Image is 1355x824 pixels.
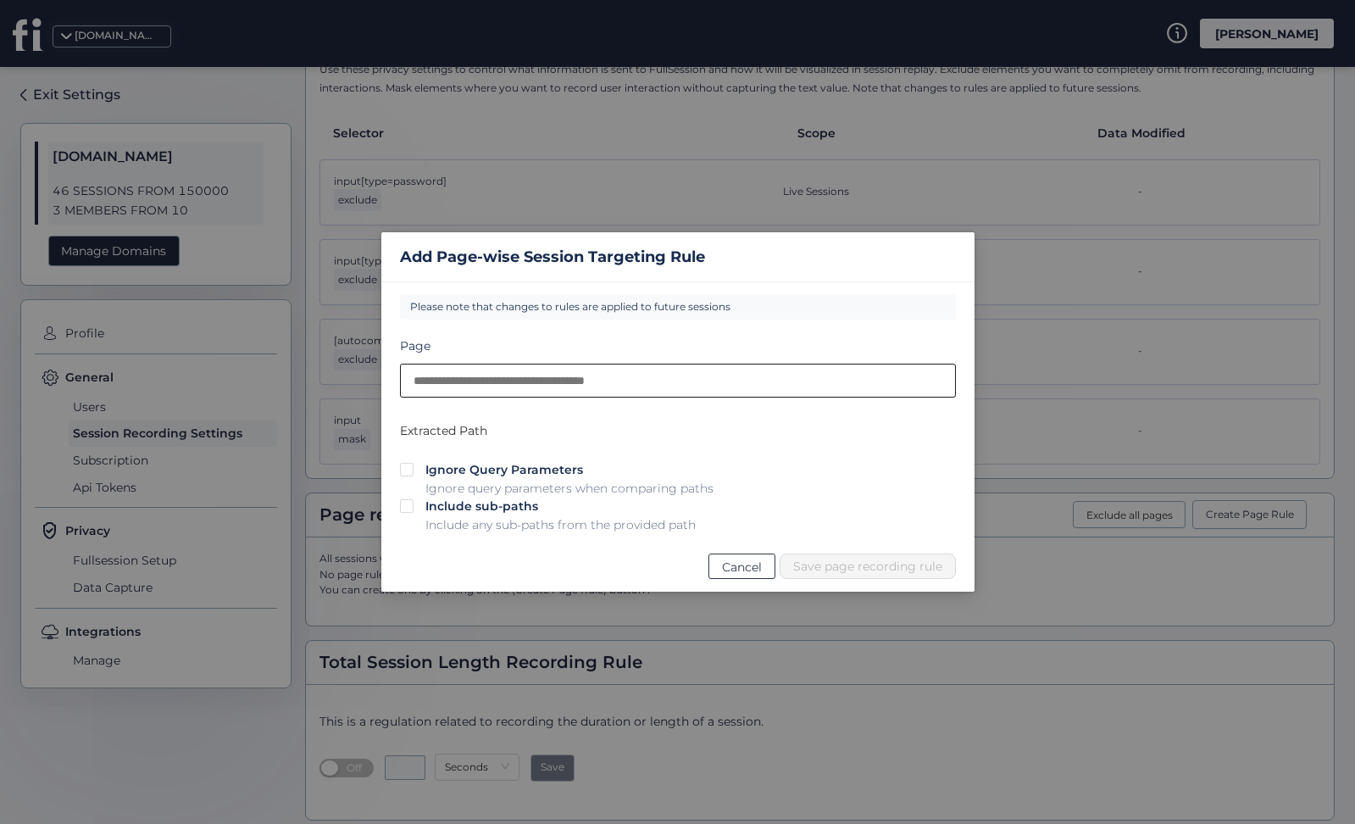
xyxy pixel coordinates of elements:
div: Include sub-paths [425,497,696,515]
div: Include any sub-paths from the provided path [425,515,696,534]
button: Save page recording rule [780,554,956,579]
div: Ignore query parameters when comparing paths [425,479,714,498]
span: Add Page-wise Session Targeting Rule [400,245,705,269]
div: Ignore Query Parameters [425,460,714,479]
span: Page [400,337,956,355]
button: Cancel [708,554,775,579]
span: Cancel [722,558,762,576]
div: Extracted Path [400,421,956,440]
div: Please note that changes to rules are applied to future sessions [400,294,956,320]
